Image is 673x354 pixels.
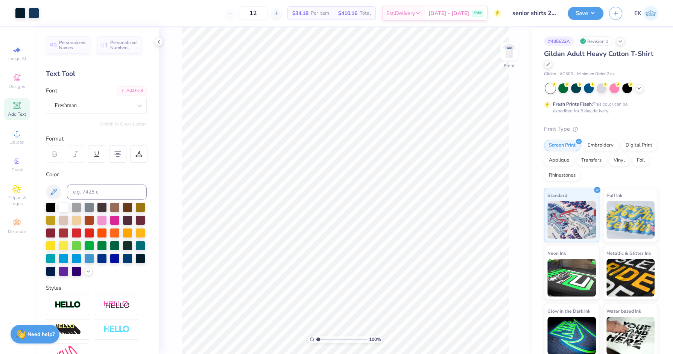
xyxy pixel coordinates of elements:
span: Personalized Names [59,40,86,50]
div: Vinyl [609,155,630,166]
span: EK [634,9,641,18]
img: Metallic & Glitter Ink [606,259,655,297]
span: FREE [474,11,482,16]
div: Front [504,62,515,69]
button: Switch to Greek Letters [100,121,147,127]
div: Screen Print [544,140,580,151]
span: $410.16 [338,9,357,17]
div: Text Tool [46,69,147,79]
span: Est. Delivery [386,9,415,17]
a: EK [634,6,658,21]
img: Puff Ink [606,201,655,239]
img: Negative Space [103,325,130,334]
span: [DATE] - [DATE] [428,9,469,17]
span: Add Text [8,111,26,117]
span: Total [360,9,371,17]
span: Standard [547,191,567,199]
span: Metallic & Glitter Ink [606,249,651,257]
span: Water based Ink [606,307,641,315]
img: Neon Ink [547,259,596,297]
img: 3d Illusion [55,324,81,336]
span: Glow in the Dark Ink [547,307,590,315]
div: Transfers [576,155,606,166]
button: Save [568,7,603,20]
span: 100 % [369,336,381,343]
span: Neon Ink [547,249,566,257]
div: Print Type [544,125,658,133]
span: Greek [11,167,23,173]
span: Upload [9,139,24,145]
img: Front [501,44,517,59]
span: Minimum Order: 24 + [577,71,615,77]
span: Puff Ink [606,191,622,199]
div: Embroidery [583,140,618,151]
input: Untitled Design [507,6,562,21]
div: Add Font [117,86,147,95]
input: – – [239,6,268,20]
div: Applique [544,155,574,166]
span: Personalized Numbers [110,40,137,50]
div: Format [46,135,147,143]
img: Emily Klevan [643,6,658,21]
span: $34.18 [292,9,308,17]
div: Revision 1 [578,36,612,46]
div: Styles [46,284,147,292]
div: Foil [632,155,650,166]
div: Digital Print [621,140,657,151]
div: This color can be expedited for 5 day delivery. [553,101,646,114]
img: Standard [547,201,596,239]
span: Designs [9,83,25,89]
span: Gildan [544,71,556,77]
strong: Need help? [27,331,55,338]
img: Shadow [103,300,130,310]
label: Font [46,86,57,95]
input: e.g. 7428 c [67,185,147,200]
div: Color [46,170,147,179]
span: Per Item [311,9,329,17]
img: Stroke [55,301,81,309]
span: # G500 [560,71,573,77]
span: Clipart & logos [4,195,30,207]
div: Rhinestones [544,170,580,181]
span: Decorate [8,228,26,234]
span: Image AI [8,56,26,62]
span: Gildan Adult Heavy Cotton T-Shirt [544,49,653,58]
div: # 485622A [544,36,574,46]
strong: Fresh Prints Flash: [553,101,593,107]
